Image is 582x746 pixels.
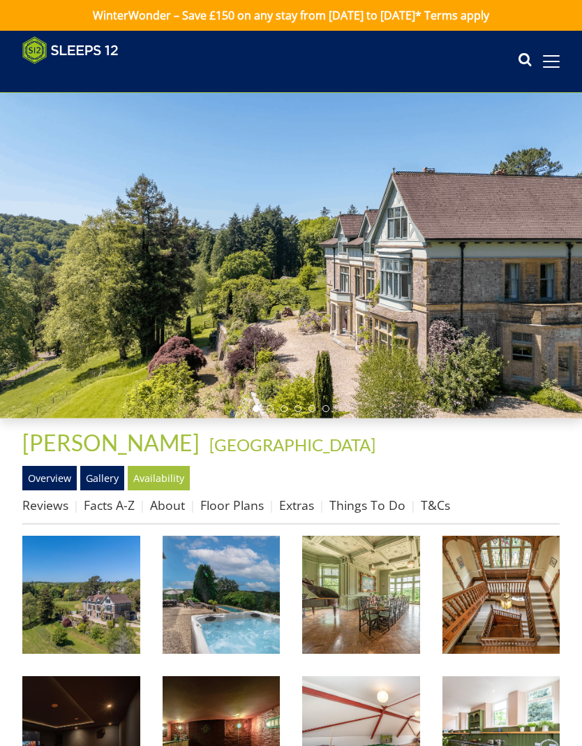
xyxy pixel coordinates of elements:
[279,497,314,513] a: Extras
[15,73,162,85] iframe: Customer reviews powered by Trustpilot
[22,466,77,490] a: Overview
[22,429,200,456] span: [PERSON_NAME]
[442,536,560,654] img: Kennard Hall - The magnificent carved oak staircase
[209,434,375,455] a: [GEOGRAPHIC_DATA]
[150,497,185,513] a: About
[329,497,405,513] a: Things To Do
[302,536,420,654] img: Kennard Hall - The elegant dining room has views over the beautiful Exe valley
[22,429,204,456] a: [PERSON_NAME]
[204,434,375,455] span: -
[84,497,135,513] a: Facts A-Z
[80,466,124,490] a: Gallery
[200,497,264,513] a: Floor Plans
[128,466,190,490] a: Availability
[421,497,450,513] a: T&Cs
[22,536,140,654] img: Kennard Hall - Large house for family holidays and celebrations
[22,36,119,64] img: Sleeps 12
[163,536,281,654] img: Kennard Hall - Soak away your troubles in the hot tub on the terrace
[22,497,68,513] a: Reviews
